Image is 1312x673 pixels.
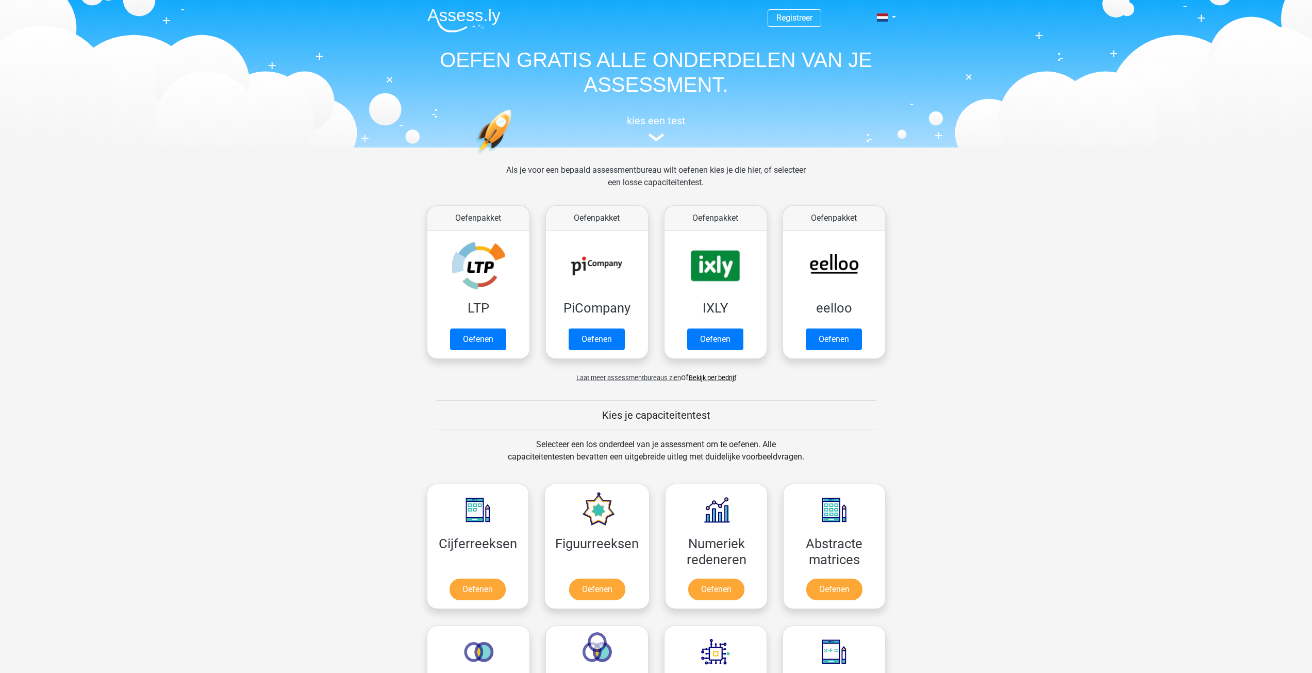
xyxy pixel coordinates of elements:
a: Oefenen [806,579,862,600]
a: Oefenen [569,329,625,350]
div: Als je voor een bepaald assessmentbureau wilt oefenen kies je die hier, of selecteer een losse ca... [498,164,814,201]
h5: kies een test [419,114,893,127]
div: Selecteer een los onderdeel van je assessment om te oefenen. Alle capaciteitentesten bevatten een... [498,438,814,475]
a: Oefenen [687,329,743,350]
a: Oefenen [450,579,506,600]
img: oefenen [476,109,552,203]
h5: Kies je capaciteitentest [436,409,876,421]
a: kies een test [419,114,893,142]
a: Oefenen [569,579,625,600]
div: of [419,363,893,384]
a: Oefenen [688,579,744,600]
span: Laat meer assessmentbureaus zien [576,374,681,382]
img: assessment [649,134,664,141]
a: Registreer [776,13,812,23]
a: Bekijk per bedrijf [689,374,736,382]
h1: OEFEN GRATIS ALLE ONDERDELEN VAN JE ASSESSMENT. [419,47,893,97]
a: Oefenen [806,329,862,350]
img: Assessly [427,8,501,32]
a: Oefenen [450,329,506,350]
